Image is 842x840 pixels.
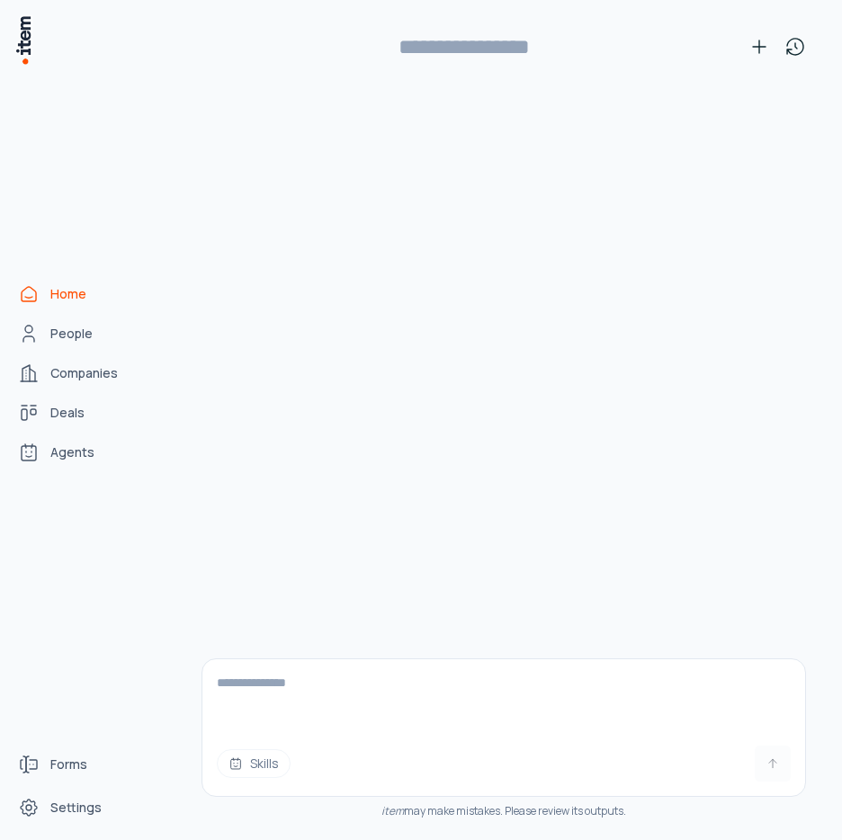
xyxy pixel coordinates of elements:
[14,14,32,66] img: Item Brain Logo
[50,443,94,461] span: Agents
[202,804,806,818] div: may make mistakes. Please review its outputs.
[11,355,148,391] a: Companies
[217,749,291,778] button: Skills
[250,755,279,773] span: Skills
[50,285,86,303] span: Home
[11,746,148,782] a: Forms
[11,395,148,431] a: Deals
[11,790,148,826] a: Settings
[50,799,102,817] span: Settings
[11,276,148,312] a: Home
[50,755,87,773] span: Forms
[50,364,118,382] span: Companies
[11,434,148,470] a: Agents
[381,803,404,818] i: item
[50,404,85,422] span: Deals
[50,325,93,343] span: People
[777,29,813,65] button: View history
[741,29,777,65] button: New conversation
[11,316,148,352] a: People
